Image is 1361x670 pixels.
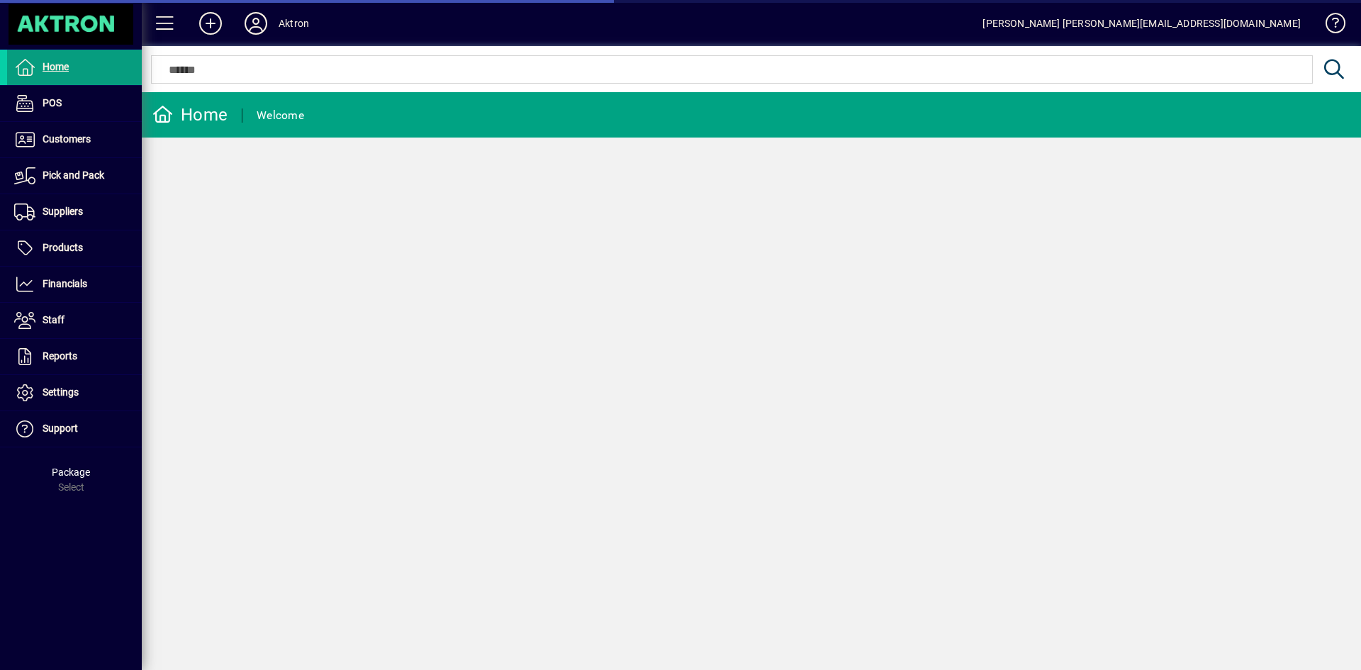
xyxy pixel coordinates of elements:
[43,386,79,398] span: Settings
[1315,3,1343,49] a: Knowledge Base
[43,97,62,108] span: POS
[43,133,91,145] span: Customers
[152,104,228,126] div: Home
[43,206,83,217] span: Suppliers
[7,411,142,447] a: Support
[7,194,142,230] a: Suppliers
[7,230,142,266] a: Products
[7,375,142,411] a: Settings
[233,11,279,36] button: Profile
[7,339,142,374] a: Reports
[43,423,78,434] span: Support
[7,267,142,302] a: Financials
[43,242,83,253] span: Products
[43,314,65,325] span: Staff
[7,86,142,121] a: POS
[7,158,142,194] a: Pick and Pack
[257,104,304,127] div: Welcome
[279,12,309,35] div: Aktron
[52,467,90,478] span: Package
[43,61,69,72] span: Home
[7,303,142,338] a: Staff
[43,350,77,362] span: Reports
[7,122,142,157] a: Customers
[43,169,104,181] span: Pick and Pack
[188,11,233,36] button: Add
[43,278,87,289] span: Financials
[982,12,1301,35] div: [PERSON_NAME] [PERSON_NAME][EMAIL_ADDRESS][DOMAIN_NAME]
